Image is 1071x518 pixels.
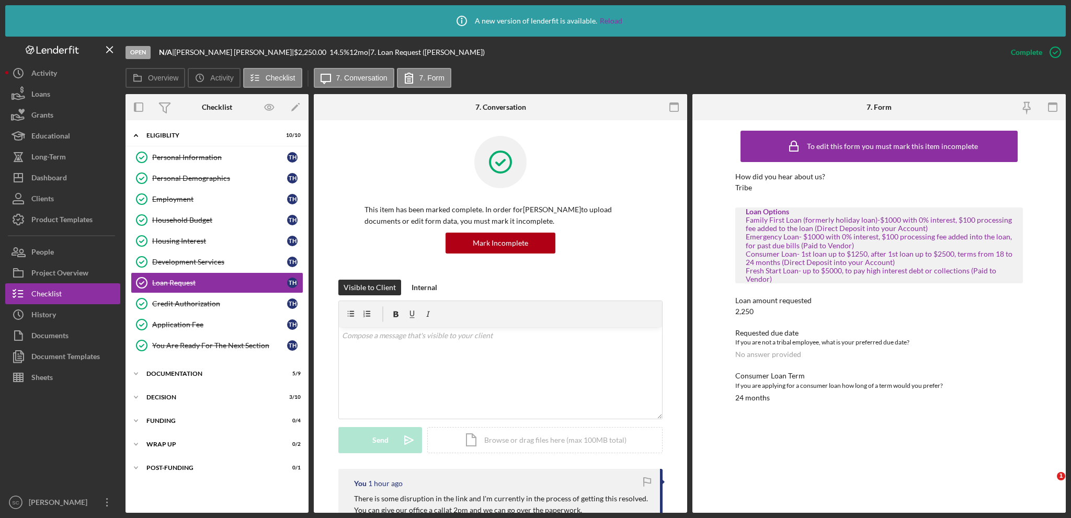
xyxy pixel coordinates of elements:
[5,209,120,230] button: Product Templates
[807,142,978,151] div: To edit this form you must mark this item incomplete
[131,314,303,335] a: Application FeeTH
[131,231,303,251] a: Housing InterestTH
[735,381,1023,391] div: If you are applying for a consumer loan how long of a term would you prefer?
[146,418,275,424] div: Funding
[131,272,303,293] a: Loan RequestTH
[5,241,120,262] button: People
[5,346,120,367] button: Document Templates
[349,48,368,56] div: 12 mo
[131,335,303,356] a: You Are Ready For The Next SectionTH
[314,68,394,88] button: 7. Conversation
[131,147,303,168] a: Personal InformationTH
[131,293,303,314] a: Credit AuthorizationTH
[5,367,120,388] button: Sheets
[735,329,1023,337] div: Requested due date
[31,325,69,349] div: Documents
[31,84,50,107] div: Loans
[210,74,233,82] label: Activity
[344,280,396,295] div: Visible to Client
[131,189,303,210] a: EmploymentTH
[31,63,57,86] div: Activity
[419,74,445,82] label: 7. Form
[159,48,174,56] div: |
[412,280,437,295] div: Internal
[735,350,801,359] div: No answer provided
[5,167,120,188] button: Dashboard
[31,346,100,370] div: Document Templates
[287,152,298,163] div: T H
[146,132,275,139] div: Eligiblity
[5,325,120,346] button: Documents
[354,493,650,516] p: There is some disruption in the link and I'm currently in the process of getting this resolved. Y...
[735,337,1023,348] div: If you are not a tribal employee, what is your preferred due date?
[746,216,1012,283] div: Family First Loan (formerly holiday loan)-$1000 with 0% interest, $100 processing fee added to th...
[406,280,442,295] button: Internal
[368,48,485,56] div: | 7. Loan Request ([PERSON_NAME])
[152,195,287,203] div: Employment
[152,237,287,245] div: Housing Interest
[446,233,555,254] button: Mark Incomplete
[31,188,54,212] div: Clients
[282,371,301,377] div: 5 / 9
[287,215,298,225] div: T H
[338,427,422,453] button: Send
[5,105,120,125] button: Grants
[364,204,636,227] p: This item has been marked complete. In order for [PERSON_NAME] to upload documents or edit form d...
[152,153,287,162] div: Personal Information
[152,279,287,287] div: Loan Request
[338,280,401,295] button: Visible to Client
[5,262,120,283] button: Project Overview
[31,283,62,307] div: Checklist
[5,283,120,304] button: Checklist
[243,68,302,88] button: Checklist
[188,68,240,88] button: Activity
[12,500,19,505] text: SC
[31,304,56,328] div: History
[336,74,388,82] label: 7. Conversation
[475,103,526,111] div: 7. Conversation
[282,465,301,471] div: 0 / 1
[287,173,298,183] div: T H
[287,298,298,309] div: T H
[287,194,298,204] div: T H
[735,296,1023,305] div: Loan amount requested
[146,371,275,377] div: Documentation
[287,236,298,246] div: T H
[287,340,298,351] div: T H
[126,68,185,88] button: Overview
[148,74,178,82] label: Overview
[131,210,303,231] a: Household BudgetTH
[282,132,301,139] div: 10 / 10
[126,46,151,59] div: Open
[131,168,303,189] a: Personal DemographicsTH
[368,479,403,488] time: 2025-08-12 16:04
[5,146,120,167] a: Long-Term
[735,172,1023,181] div: How did you hear about us?
[294,48,329,56] div: $2,250.00
[31,367,53,390] div: Sheets
[282,441,301,447] div: 0 / 2
[146,394,275,400] div: Decision
[5,63,120,84] button: Activity
[266,74,295,82] label: Checklist
[31,262,88,286] div: Project Overview
[735,372,1023,380] div: Consumer Loan Term
[5,304,120,325] button: History
[354,479,367,488] div: You
[152,258,287,266] div: Development Services
[473,233,528,254] div: Mark Incomplete
[287,257,298,267] div: T H
[31,167,67,191] div: Dashboard
[152,320,287,329] div: Application Fee
[5,188,120,209] button: Clients
[287,319,298,330] div: T H
[1011,42,1042,63] div: Complete
[397,68,451,88] button: 7. Form
[1000,42,1066,63] button: Complete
